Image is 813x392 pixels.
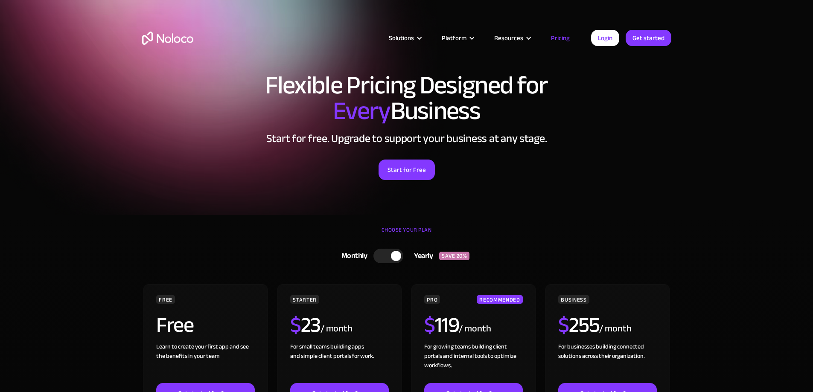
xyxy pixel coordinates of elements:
div: / month [321,322,353,336]
h2: Free [156,314,193,336]
div: RECOMMENDED [477,295,522,304]
div: Resources [494,32,523,44]
div: Solutions [378,32,431,44]
span: $ [424,305,435,345]
a: Start for Free [379,160,435,180]
a: Login [591,30,619,46]
div: BUSINESS [558,295,589,304]
div: Platform [431,32,484,44]
div: CHOOSE YOUR PLAN [142,224,671,245]
div: Monthly [331,250,374,262]
span: Every [333,87,390,135]
h2: Start for free. Upgrade to support your business at any stage. [142,132,671,145]
div: Resources [484,32,540,44]
div: / month [459,322,491,336]
div: Platform [442,32,466,44]
span: $ [558,305,569,345]
div: For growing teams building client portals and internal tools to optimize workflows. [424,342,522,383]
div: STARTER [290,295,319,304]
h2: 255 [558,314,599,336]
a: Get started [626,30,671,46]
div: For businesses building connected solutions across their organization. ‍ [558,342,656,383]
div: For small teams building apps and simple client portals for work. ‍ [290,342,388,383]
div: FREE [156,295,175,304]
h2: 23 [290,314,321,336]
div: Solutions [389,32,414,44]
h1: Flexible Pricing Designed for Business [142,73,671,124]
div: / month [599,322,631,336]
div: Yearly [403,250,439,262]
div: PRO [424,295,440,304]
a: Pricing [540,32,580,44]
span: $ [290,305,301,345]
div: Learn to create your first app and see the benefits in your team ‍ [156,342,254,383]
h2: 119 [424,314,459,336]
div: SAVE 20% [439,252,469,260]
a: home [142,32,193,45]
